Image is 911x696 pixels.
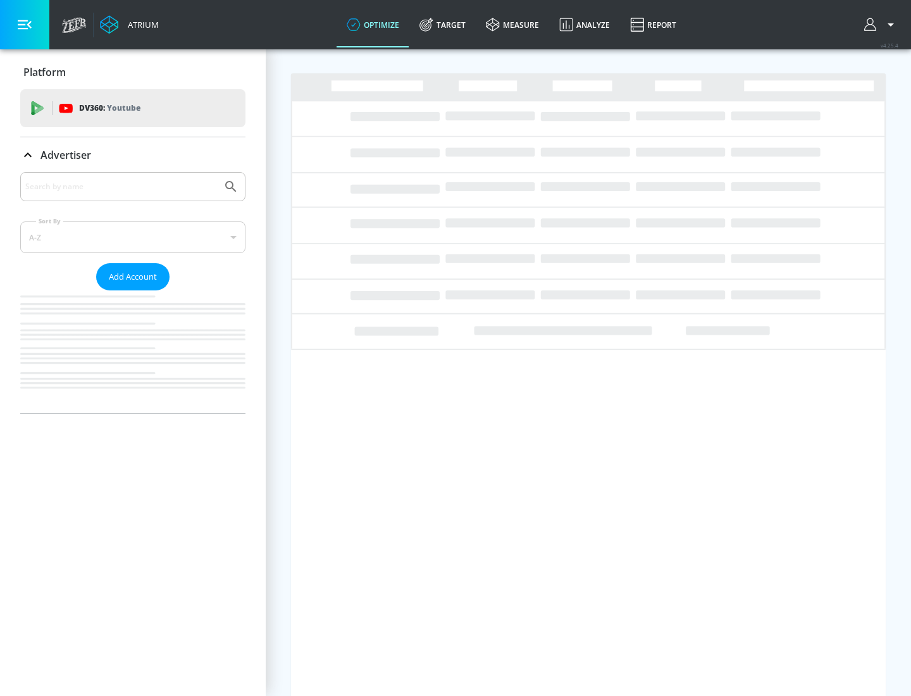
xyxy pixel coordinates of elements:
p: Platform [23,65,66,79]
a: Atrium [100,15,159,34]
div: Platform [20,54,245,90]
div: Advertiser [20,172,245,413]
a: Target [409,2,476,47]
a: optimize [337,2,409,47]
p: Advertiser [40,148,91,162]
input: Search by name [25,178,217,195]
p: DV360: [79,101,140,115]
div: Atrium [123,19,159,30]
div: Advertiser [20,137,245,173]
span: Add Account [109,270,157,284]
p: Youtube [107,101,140,115]
div: DV360: Youtube [20,89,245,127]
a: Report [620,2,686,47]
label: Sort By [36,217,63,225]
span: v 4.25.4 [881,42,898,49]
a: measure [476,2,549,47]
div: A-Z [20,221,245,253]
nav: list of Advertiser [20,290,245,413]
a: Analyze [549,2,620,47]
button: Add Account [96,263,170,290]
